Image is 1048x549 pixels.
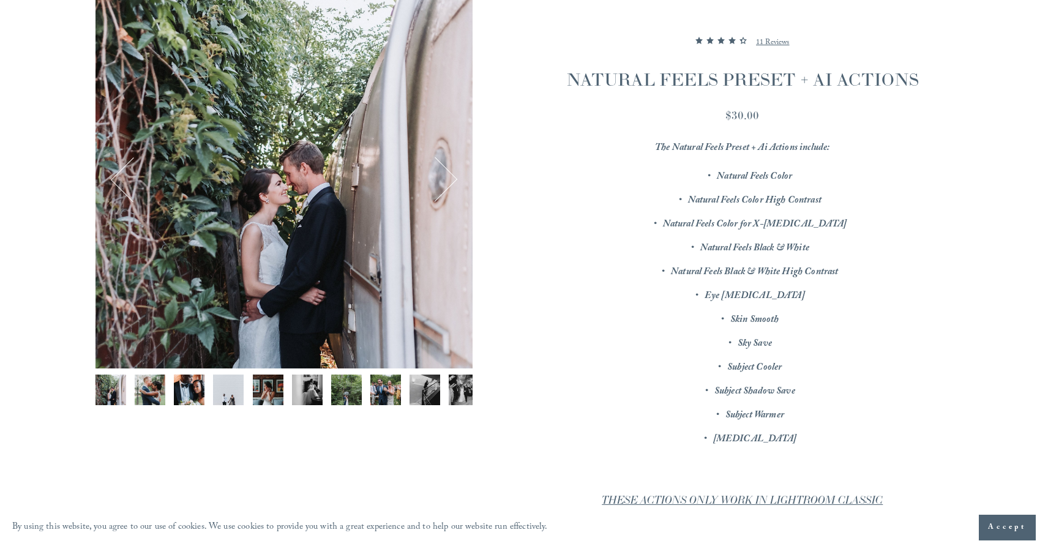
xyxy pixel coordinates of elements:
[756,28,790,58] a: 11 Reviews
[725,408,784,424] em: Subject Warmer
[253,375,283,405] button: Image 5 of 12
[95,375,473,411] div: Gallery thumbnails
[688,193,822,209] em: Natural Feels Color High Contrast
[253,375,283,405] img: FUJ14832.jpg (Copy)
[988,521,1027,534] span: Accept
[12,519,548,537] p: By using this website, you agree to our use of cookies. We use cookies to provide you with a grea...
[331,375,362,405] button: Image 7 of 12
[174,375,204,405] button: Image 3 of 12
[213,375,244,405] button: Image 4 of 12
[671,264,838,281] em: Natural Feels Black & White High Contrast
[135,375,165,405] button: Image 2 of 12
[213,375,244,405] img: FUJ18856 copy.jpg (Copy)
[292,375,323,405] button: Image 6 of 12
[370,375,401,405] button: Image 8 of 12
[756,35,790,50] p: 11 Reviews
[738,336,772,353] em: Sky Save
[449,375,479,405] img: FUJ15149.jpg (Copy)
[533,67,953,92] h1: NATURAL FEELS PRESET + AI ACTIONS
[727,360,782,376] em: Subject Cooler
[705,288,805,305] em: Eye [MEDICAL_DATA]
[655,140,829,157] em: The Natural Feels Preset + Ai Actions include:
[663,217,847,233] em: Natural Feels Color for X-[MEDICAL_DATA]
[979,515,1036,540] button: Accept
[111,158,155,201] button: Previous
[533,107,953,124] div: $30.00
[700,241,809,257] em: Natural Feels Black & White
[135,375,165,405] img: best-lightroom-preset-natural-look.jpg
[602,494,883,507] em: THESE ACTIONS ONLY WORK IN LIGHTROOM CLASSIC
[410,375,440,405] img: raleigh-wedding-photographer.jpg
[713,431,796,448] em: [MEDICAL_DATA]
[370,375,401,405] img: best-outdoor-north-carolina-wedding-photos.jpg
[95,375,126,405] img: DSCF9013.jpg (Copy)
[292,375,323,405] img: DSCF9372.jpg (Copy)
[714,384,795,400] em: Subject Shadow Save
[331,375,362,405] img: lightroom-presets-natural-look.jpg
[95,375,126,405] button: Image 1 of 12
[410,375,440,405] button: Image 9 of 12
[174,375,204,405] img: DSCF8972.jpg (Copy)
[730,312,779,329] em: Skin Smooth
[413,158,457,201] button: Next
[449,375,479,405] button: Image 10 of 12
[717,169,792,185] em: Natural Feels Color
